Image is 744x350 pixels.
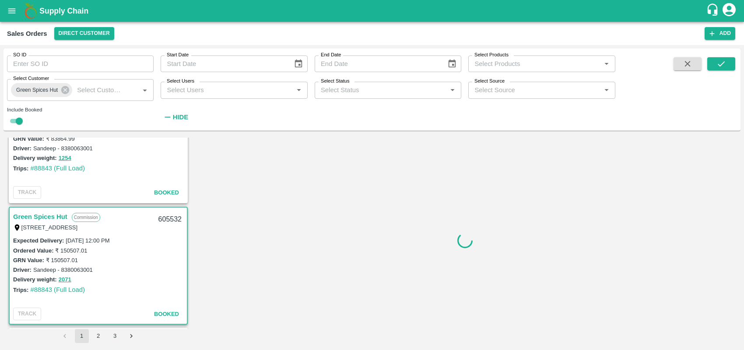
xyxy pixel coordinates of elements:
[30,165,85,172] a: #88843 (Full Load)
[30,286,85,293] a: #88843 (Full Load)
[72,213,100,222] p: Commission
[33,267,93,273] label: Sandeep - 8380063001
[474,78,505,85] label: Select Source
[13,211,67,222] a: Green Spices Hut
[139,84,151,96] button: Open
[54,27,114,40] button: Select DC
[13,247,53,254] label: Ordered Value:
[11,83,72,97] div: Green Spices Hut
[57,329,140,343] nav: pagination navigation
[13,155,57,161] label: Delivery weight:
[33,145,93,152] label: Sandeep - 8380063001
[163,84,290,96] input: Select Users
[293,84,305,96] button: Open
[46,135,75,142] label: ₹ 83864.99
[154,189,179,196] span: Booked
[7,28,47,39] div: Sales Orders
[66,237,109,244] label: [DATE] 12:00 PM
[13,75,49,82] label: Select Customer
[601,84,612,96] button: Open
[13,52,26,59] label: SO ID
[13,287,28,293] label: Trips:
[154,311,179,317] span: Booked
[7,55,154,72] input: Enter SO ID
[706,3,721,19] div: customer-support
[13,165,28,172] label: Trips:
[21,224,78,231] label: [STREET_ADDRESS]
[321,52,341,59] label: End Date
[22,2,39,20] img: logo
[46,257,78,263] label: ₹ 150507.01
[13,237,64,244] label: Expected Delivery :
[321,78,350,85] label: Select Status
[161,55,286,72] input: Start Date
[55,247,87,254] label: ₹ 150507.01
[474,52,509,59] label: Select Products
[471,58,598,69] input: Select Products
[290,55,307,72] button: Choose date
[39,5,706,17] a: Supply Chain
[153,209,187,230] div: 605532
[13,267,32,273] label: Driver:
[11,86,63,95] span: Green Spices Hut
[75,329,89,343] button: page 1
[59,153,71,163] button: 1254
[447,84,458,96] button: Open
[125,329,139,343] button: Go to next page
[13,257,44,263] label: GRN Value:
[39,7,88,15] b: Supply Chain
[13,276,57,283] label: Delivery weight:
[91,329,105,343] button: Go to page 2
[13,135,44,142] label: GRN Value:
[471,84,598,96] input: Select Source
[167,52,189,59] label: Start Date
[2,1,22,21] button: open drawer
[7,106,154,114] div: Include Booked
[13,145,32,152] label: Driver:
[173,114,188,121] strong: Hide
[167,78,194,85] label: Select Users
[317,84,444,96] input: Select Status
[161,110,190,125] button: Hide
[721,2,737,20] div: account of current user
[108,329,122,343] button: Go to page 3
[444,55,460,72] button: Choose date
[601,58,612,69] button: Open
[705,27,735,40] button: Add
[59,275,71,285] button: 2071
[74,84,125,96] input: Select Customer
[315,55,440,72] input: End Date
